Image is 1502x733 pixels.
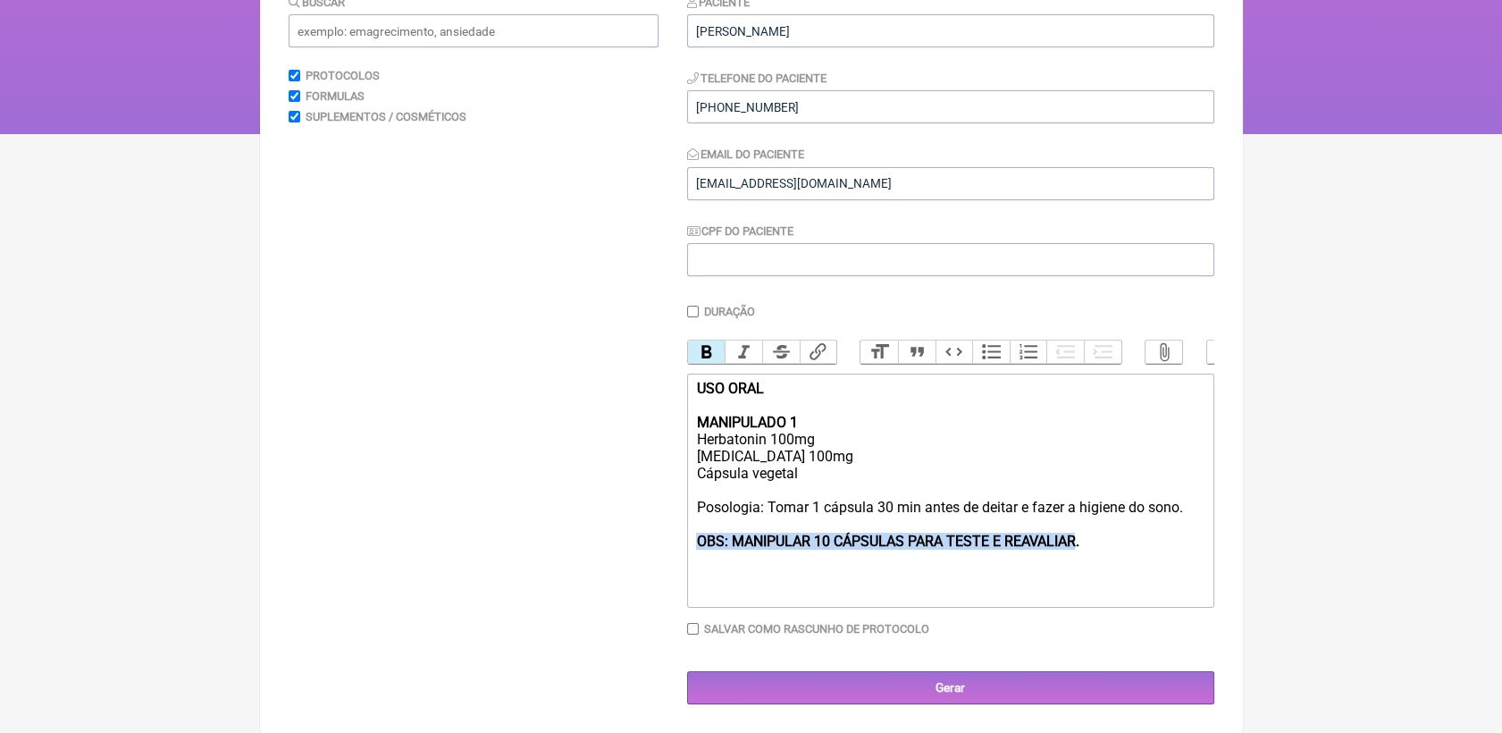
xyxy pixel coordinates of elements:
[687,224,794,238] label: CPF do Paciente
[1046,341,1084,364] button: Decrease Level
[936,341,973,364] button: Code
[1145,341,1183,364] button: Attach Files
[800,341,837,364] button: Link
[687,147,805,161] label: Email do Paciente
[306,110,466,123] label: Suplementos / Cosméticos
[696,380,1204,601] div: Herbatonin 100mg [MEDICAL_DATA] 100mg Cápsula vegetal Posologia: Tomar 1 cápsula 30 min antes de ...
[762,341,800,364] button: Strikethrough
[687,72,827,85] label: Telefone do Paciente
[1084,341,1121,364] button: Increase Level
[704,622,929,636] label: Salvar como rascunho de Protocolo
[1010,341,1047,364] button: Numbers
[688,341,726,364] button: Bold
[898,341,936,364] button: Quote
[972,341,1010,364] button: Bullets
[860,341,898,364] button: Heading
[704,305,755,318] label: Duração
[306,69,380,82] label: Protocolos
[306,89,365,103] label: Formulas
[1207,341,1245,364] button: Undo
[725,341,762,364] button: Italic
[696,380,797,431] strong: USO ORAL MANIPULADO 1
[687,671,1214,704] input: Gerar
[289,14,659,47] input: exemplo: emagrecimento, ansiedade
[696,533,1078,550] strong: OBS: MANIPULAR 10 CÁPSULAS PARA TESTE E REAVALIAR.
